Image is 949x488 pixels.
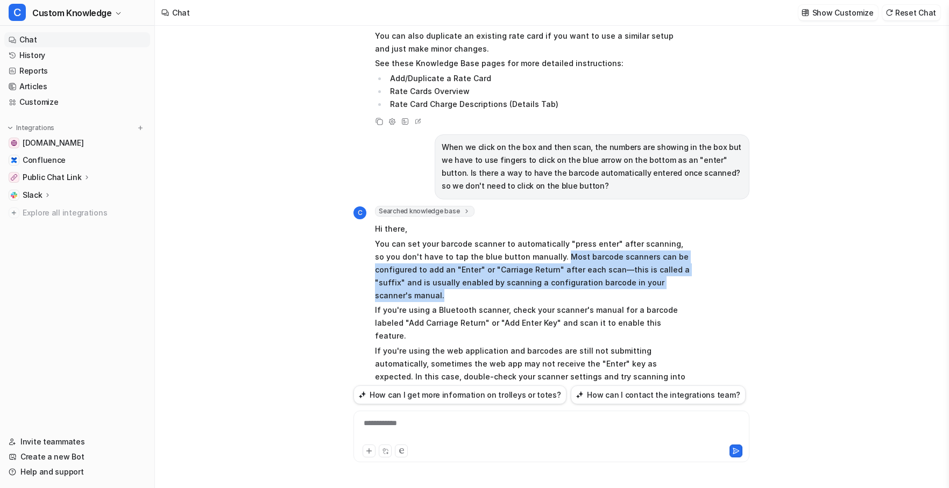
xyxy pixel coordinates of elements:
p: Public Chat Link [23,172,82,183]
p: See these Knowledge Base pages for more detailed instructions: [375,57,690,70]
p: When we click on the box and then scan, the numbers are showing in the box but we have to use fin... [442,141,742,192]
span: C [353,206,366,219]
button: How can I contact the integrations team? [571,385,746,404]
p: You can also duplicate an existing rate card if you want to use a similar setup and just make min... [375,30,690,55]
a: Create a new Bot [4,449,150,464]
a: Help and support [4,464,150,479]
li: Add/Duplicate a Rate Card [387,72,690,85]
img: expand menu [6,124,14,132]
a: help.cartoncloud.com[DOMAIN_NAME] [4,135,150,150]
a: Customize [4,95,150,110]
button: Reset Chat [882,5,940,20]
img: help.cartoncloud.com [11,140,17,146]
button: Integrations [4,123,58,133]
p: Integrations [16,124,54,132]
p: If you're using the web application and barcodes are still not submitting automatically, sometime... [375,345,690,409]
img: menu_add.svg [137,124,144,132]
span: C [9,4,26,21]
img: explore all integrations [9,207,19,218]
span: Searched knowledge base [375,206,474,217]
img: reset [886,9,893,17]
img: customize [802,9,809,17]
img: Slack [11,192,17,198]
p: Show Customize [812,7,874,18]
a: Reports [4,63,150,78]
a: Chat [4,32,150,47]
img: Public Chat Link [11,174,17,181]
button: How can I get more information on trolleys or totes? [353,385,566,404]
span: Explore all integrations [23,204,146,221]
button: Show Customize [798,5,878,20]
p: Slack [23,190,43,200]
a: ConfluenceConfluence [4,153,150,168]
p: If you're using a Bluetooth scanner, check your scanner's manual for a barcode labeled "Add Carri... [375,304,690,342]
a: History [4,48,150,63]
a: Explore all integrations [4,205,150,220]
span: [DOMAIN_NAME] [23,138,83,148]
div: Chat [172,7,190,18]
p: You can set your barcode scanner to automatically "press enter" after scanning, so you don't have... [375,238,690,302]
span: Confluence [23,155,66,166]
a: Invite teammates [4,434,150,449]
a: Articles [4,79,150,94]
li: Rate Cards Overview [387,85,690,98]
span: Custom Knowledge [32,5,112,20]
p: Hi there, [375,223,690,235]
li: Rate Card Charge Descriptions (Details Tab) [387,98,690,111]
img: Confluence [11,157,17,163]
